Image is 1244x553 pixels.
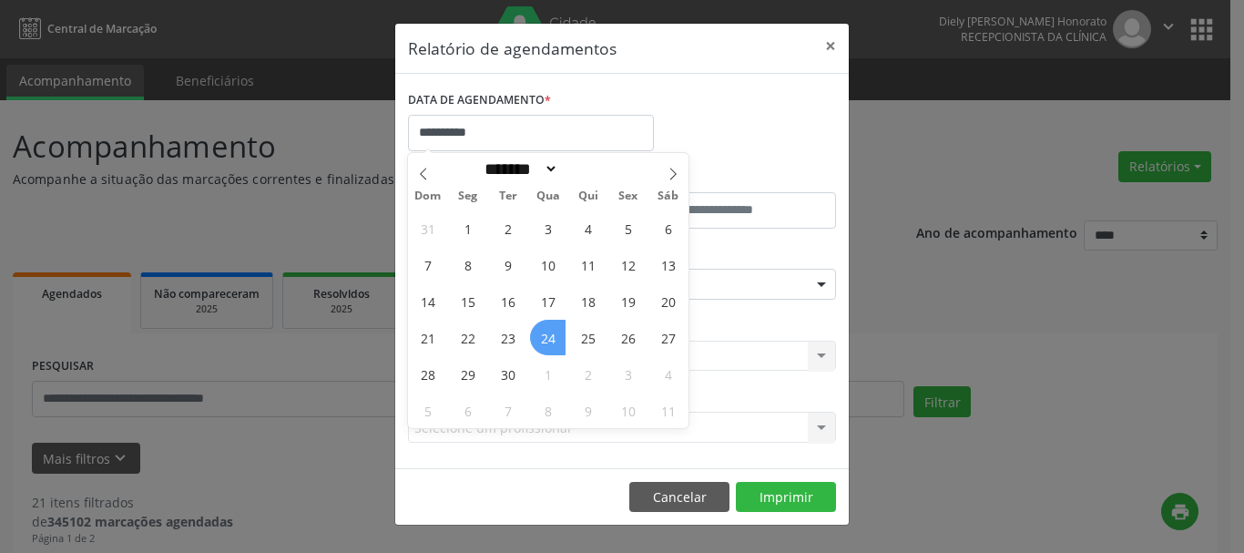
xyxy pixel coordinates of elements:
span: Setembro 8, 2025 [450,247,485,282]
select: Month [478,159,558,179]
span: Sex [608,190,648,202]
span: Setembro 29, 2025 [450,356,485,392]
span: Setembro 13, 2025 [650,247,686,282]
span: Outubro 10, 2025 [610,393,646,428]
span: Agosto 31, 2025 [410,210,445,246]
button: Imprimir [736,482,836,513]
span: Outubro 11, 2025 [650,393,686,428]
label: DATA DE AGENDAMENTO [408,87,551,115]
input: Year [558,159,618,179]
span: Outubro 2, 2025 [570,356,606,392]
span: Setembro 30, 2025 [490,356,525,392]
span: Setembro 19, 2025 [610,283,646,319]
span: Setembro 1, 2025 [450,210,485,246]
span: Setembro 5, 2025 [610,210,646,246]
span: Setembro 28, 2025 [410,356,445,392]
span: Qui [568,190,608,202]
span: Setembro 18, 2025 [570,283,606,319]
span: Outubro 4, 2025 [650,356,686,392]
span: Outubro 3, 2025 [610,356,646,392]
span: Setembro 2, 2025 [490,210,525,246]
span: Setembro 15, 2025 [450,283,485,319]
span: Outubro 5, 2025 [410,393,445,428]
label: ATÉ [627,164,836,192]
span: Setembro 23, 2025 [490,320,525,355]
span: Setembro 10, 2025 [530,247,566,282]
span: Ter [488,190,528,202]
span: Setembro 20, 2025 [650,283,686,319]
span: Setembro 9, 2025 [490,247,525,282]
span: Setembro 27, 2025 [650,320,686,355]
span: Outubro 9, 2025 [570,393,606,428]
span: Setembro 11, 2025 [570,247,606,282]
span: Setembro 21, 2025 [410,320,445,355]
span: Outubro 6, 2025 [450,393,485,428]
button: Close [812,24,849,68]
span: Setembro 6, 2025 [650,210,686,246]
span: Setembro 14, 2025 [410,283,445,319]
span: Sáb [648,190,688,202]
span: Setembro 22, 2025 [450,320,485,355]
span: Seg [448,190,488,202]
button: Cancelar [629,482,729,513]
span: Setembro 26, 2025 [610,320,646,355]
span: Setembro 7, 2025 [410,247,445,282]
span: Setembro 3, 2025 [530,210,566,246]
span: Outubro 7, 2025 [490,393,525,428]
span: Qua [528,190,568,202]
span: Outubro 8, 2025 [530,393,566,428]
h5: Relatório de agendamentos [408,36,617,60]
span: Setembro 24, 2025 [530,320,566,355]
span: Setembro 17, 2025 [530,283,566,319]
span: Dom [408,190,448,202]
span: Setembro 12, 2025 [610,247,646,282]
span: Outubro 1, 2025 [530,356,566,392]
span: Setembro 16, 2025 [490,283,525,319]
span: Setembro 25, 2025 [570,320,606,355]
span: Setembro 4, 2025 [570,210,606,246]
